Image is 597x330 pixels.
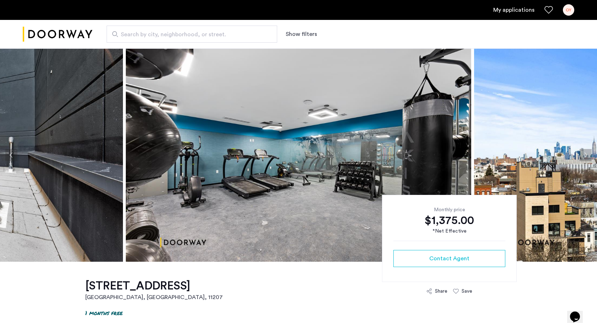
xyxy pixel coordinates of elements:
[567,302,590,323] iframe: chat widget
[429,254,469,263] span: Contact Agent
[85,293,223,302] h2: [GEOGRAPHIC_DATA], [GEOGRAPHIC_DATA] , 11207
[126,48,471,262] img: apartment
[107,26,277,43] input: Apartment Search
[286,30,317,38] button: Show or hide filters
[23,21,92,48] img: logo
[493,6,534,14] a: My application
[5,149,17,161] button: Previous apartment
[563,4,574,16] div: OY
[393,213,505,228] div: $1,375.00
[393,250,505,267] button: button
[393,228,505,235] div: *Net Effective
[85,279,223,302] a: [STREET_ADDRESS][GEOGRAPHIC_DATA], [GEOGRAPHIC_DATA], 11207
[435,288,447,295] div: Share
[85,279,223,293] h1: [STREET_ADDRESS]
[23,21,92,48] a: Cazamio logo
[544,6,553,14] a: Favorites
[85,309,123,317] p: 1 months free
[462,288,472,295] div: Save
[580,149,592,161] button: Next apartment
[393,206,505,213] div: Monthly price
[121,30,257,39] span: Search by city, neighborhood, or street.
